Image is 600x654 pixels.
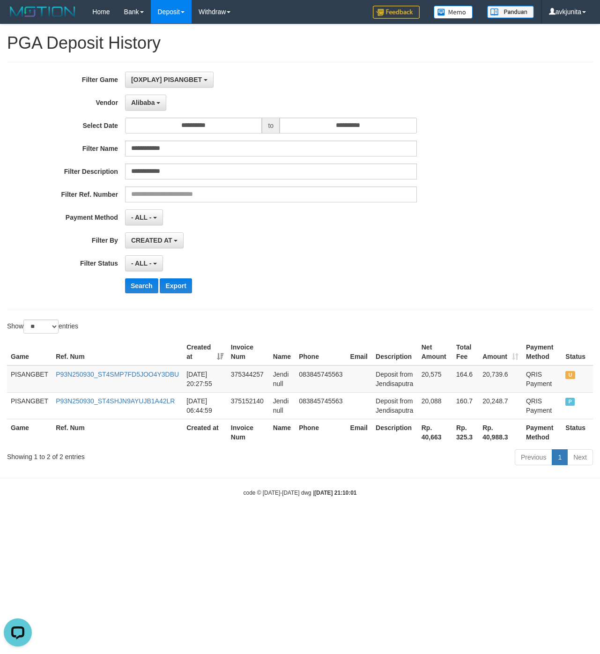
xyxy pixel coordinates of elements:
[7,34,593,52] h1: PGA Deposit History
[552,449,568,465] a: 1
[452,339,479,365] th: Total Fee
[227,419,269,446] th: Invoice Num
[418,392,452,419] td: 20,088
[479,365,522,393] td: 20,739.6
[269,365,295,393] td: Jendi null
[372,365,418,393] td: Deposit from Jendisaputra
[23,320,59,334] select: Showentries
[269,392,295,419] td: Jendi null
[7,339,52,365] th: Game
[522,419,562,446] th: Payment Method
[418,419,452,446] th: Rp. 40,663
[565,398,575,406] span: PAID
[183,365,227,393] td: [DATE] 20:27:55
[347,339,372,365] th: Email
[52,419,183,446] th: Ref. Num
[269,419,295,446] th: Name
[479,419,522,446] th: Rp. 40,988.3
[7,320,78,334] label: Show entries
[183,339,227,365] th: Created at: activate to sort column ascending
[7,392,52,419] td: PISANGBET
[372,339,418,365] th: Description
[56,371,179,378] a: P93N250930_ST4SMP7FD5JOO4Y3DBU
[295,365,346,393] td: 083845745563
[479,339,522,365] th: Amount: activate to sort column ascending
[7,419,52,446] th: Game
[372,419,418,446] th: Description
[160,278,192,293] button: Export
[562,339,593,365] th: Status
[227,392,269,419] td: 375152140
[183,392,227,419] td: [DATE] 06:44:59
[522,392,562,419] td: QRIS Payment
[125,278,158,293] button: Search
[227,365,269,393] td: 375344257
[52,339,183,365] th: Ref. Num
[452,419,479,446] th: Rp. 325.3
[373,6,420,19] img: Feedback.jpg
[562,419,593,446] th: Status
[372,392,418,419] td: Deposit from Jendisaputra
[479,392,522,419] td: 20,248.7
[565,371,575,379] span: UNPAID
[522,365,562,393] td: QRIS Payment
[4,4,32,32] button: Open LiveChat chat widget
[131,99,155,106] span: Alibaba
[347,419,372,446] th: Email
[452,365,479,393] td: 164.6
[7,365,52,393] td: PISANGBET
[269,339,295,365] th: Name
[131,76,202,83] span: [OXPLAY] PISANGBET
[487,6,534,18] img: panduan.png
[418,365,452,393] td: 20,575
[131,214,152,221] span: - ALL -
[314,490,356,496] strong: [DATE] 21:10:01
[434,6,473,19] img: Button%20Memo.svg
[227,339,269,365] th: Invoice Num
[295,419,346,446] th: Phone
[567,449,593,465] a: Next
[244,490,357,496] small: code © [DATE]-[DATE] dwg |
[295,392,346,419] td: 083845745563
[56,397,175,405] a: P93N250930_ST4SHJN9AYUJB1A42LR
[515,449,552,465] a: Previous
[7,5,78,19] img: MOTION_logo.png
[125,95,166,111] button: Alibaba
[125,232,184,248] button: CREATED AT
[418,339,452,365] th: Net Amount
[131,260,152,267] span: - ALL -
[295,339,346,365] th: Phone
[125,209,163,225] button: - ALL -
[452,392,479,419] td: 160.7
[7,448,243,461] div: Showing 1 to 2 of 2 entries
[131,237,172,244] span: CREATED AT
[522,339,562,365] th: Payment Method
[183,419,227,446] th: Created at
[262,118,280,134] span: to
[125,72,214,88] button: [OXPLAY] PISANGBET
[125,255,163,271] button: - ALL -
